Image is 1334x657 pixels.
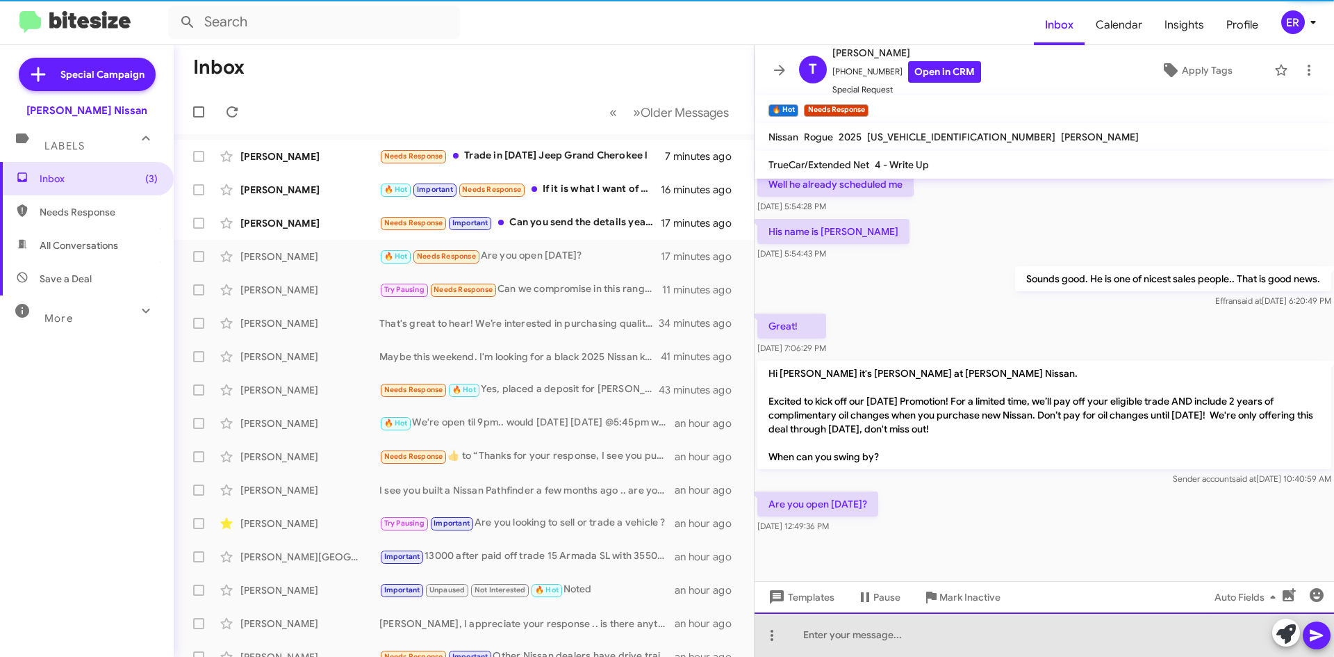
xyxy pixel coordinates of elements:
div: 16 minutes ago [661,183,743,197]
div: an hour ago [675,450,743,464]
span: « [609,104,617,121]
span: Important [384,552,420,561]
div: 41 minutes ago [661,350,743,364]
span: Nissan [768,131,798,143]
span: Effran [DATE] 6:20:49 PM [1215,295,1331,306]
span: [US_VEHICLE_IDENTIFICATION_NUMBER] [867,131,1055,143]
span: Save a Deal [40,272,92,286]
span: 🔥 Hot [535,585,559,594]
button: Pause [846,585,912,610]
div: [PERSON_NAME] [240,350,379,364]
div: [PERSON_NAME] [240,283,379,297]
button: Previous [601,98,625,127]
span: Important [452,218,488,227]
div: Can we compromise in this range? [379,282,662,298]
p: Hi [PERSON_NAME] it's [PERSON_NAME] at [PERSON_NAME] Nissan. Excited to kick off our [DATE] Promo... [757,361,1331,469]
div: 17 minutes ago [661,250,743,263]
span: T [809,58,817,81]
span: (3) [145,172,158,186]
div: 7 minutes ago [665,149,743,163]
div: an hour ago [675,617,743,631]
span: Important [434,519,470,528]
div: If it is what I want of course but I don't think you have anything but here is a list 4 x 4, low ... [379,181,661,197]
p: Great! [757,314,826,339]
div: [PERSON_NAME] [240,149,379,163]
span: 🔥 Hot [452,385,476,394]
span: Special Request [832,83,981,97]
a: Insights [1153,5,1215,45]
div: an hour ago [675,416,743,430]
div: [PERSON_NAME] [240,383,379,397]
span: Needs Response [384,385,443,394]
div: [PERSON_NAME] [240,416,379,430]
div: [PERSON_NAME] [240,483,379,497]
p: His name is [PERSON_NAME] [757,219,909,244]
h1: Inbox [193,56,245,79]
span: Needs Response [384,218,443,227]
p: Well he already scheduled me [757,172,914,197]
button: Mark Inactive [912,585,1012,610]
span: [DATE] 5:54:43 PM [757,248,826,259]
div: [PERSON_NAME], I appreciate your response .. is there anything I can help with ? I see we apprais... [379,617,675,631]
div: That's great to hear! We’re interested in purchasing quality vehicles like your 2023 Jeep Compass... [379,316,659,330]
div: [PERSON_NAME] Nissan [26,104,147,117]
nav: Page navigation example [602,98,737,127]
div: 17 minutes ago [661,216,743,230]
button: Apply Tags [1125,58,1267,83]
button: Auto Fields [1203,585,1292,610]
span: Special Campaign [60,67,145,81]
span: [DATE] 12:49:36 PM [757,521,829,531]
span: Apply Tags [1182,58,1233,83]
div: Trade in [DATE] Jeep Grand Cherokee l [379,148,665,164]
div: Maybe this weekend. I'm looking for a black 2025 Nissan kicks with heated seats. [379,350,661,364]
span: Needs Response [462,185,521,194]
a: Open in CRM [908,61,981,83]
div: [PERSON_NAME] [240,183,379,197]
span: Needs Response [384,452,443,461]
span: 🔥 Hot [384,419,408,428]
div: [PERSON_NAME] [240,316,379,330]
div: Are you looking to sell or trade a vehicle ? [379,515,675,531]
a: Profile [1215,5,1269,45]
div: [PERSON_NAME][GEOGRAPHIC_DATA] [240,550,379,564]
div: We're open til 9pm.. would [DATE] [DATE] @5:45pm work ? [379,415,675,431]
span: Needs Response [434,285,493,294]
div: [PERSON_NAME] [240,450,379,464]
span: All Conversations [40,238,118,252]
small: 🔥 Hot [768,104,798,117]
input: Search [168,6,460,39]
span: 4 - Write Up [875,159,929,171]
div: Can you send the details year model and mileage [379,215,661,231]
span: Important [384,585,420,594]
span: » [633,104,641,121]
button: ER [1269,10,1319,34]
div: [PERSON_NAME] [240,583,379,597]
span: 🔥 Hot [384,185,408,194]
div: [PERSON_NAME] [240,250,379,263]
span: Try Pausing [384,519,425,528]
span: [DATE] 5:54:28 PM [757,201,826,211]
span: TrueCar/Extended Net [768,159,869,171]
p: Are you open [DATE]? [757,492,878,517]
a: Inbox [1034,5,1085,45]
span: Inbox [40,172,158,186]
span: [PERSON_NAME] [1061,131,1139,143]
a: Special Campaign [19,58,156,91]
span: Not Interested [475,585,526,594]
div: 13000 after paid off trade 15 Armada SL with 35500 miles more or less and 0%x60 , last month I wa... [379,549,675,565]
span: Labels [44,140,85,152]
span: Auto Fields [1214,585,1281,610]
span: 🔥 Hot [384,252,408,261]
div: an hour ago [675,550,743,564]
span: Sender account [DATE] 10:40:59 AM [1173,473,1331,484]
span: Needs Response [417,252,476,261]
a: Calendar [1085,5,1153,45]
div: [PERSON_NAME] [240,517,379,530]
span: Older Messages [641,105,729,120]
div: an hour ago [675,583,743,597]
span: Rogue [804,131,833,143]
div: Noted [379,582,675,598]
p: Sounds good. He is one of nicest sales people.. That is good news. [1015,266,1331,291]
div: an hour ago [675,483,743,497]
